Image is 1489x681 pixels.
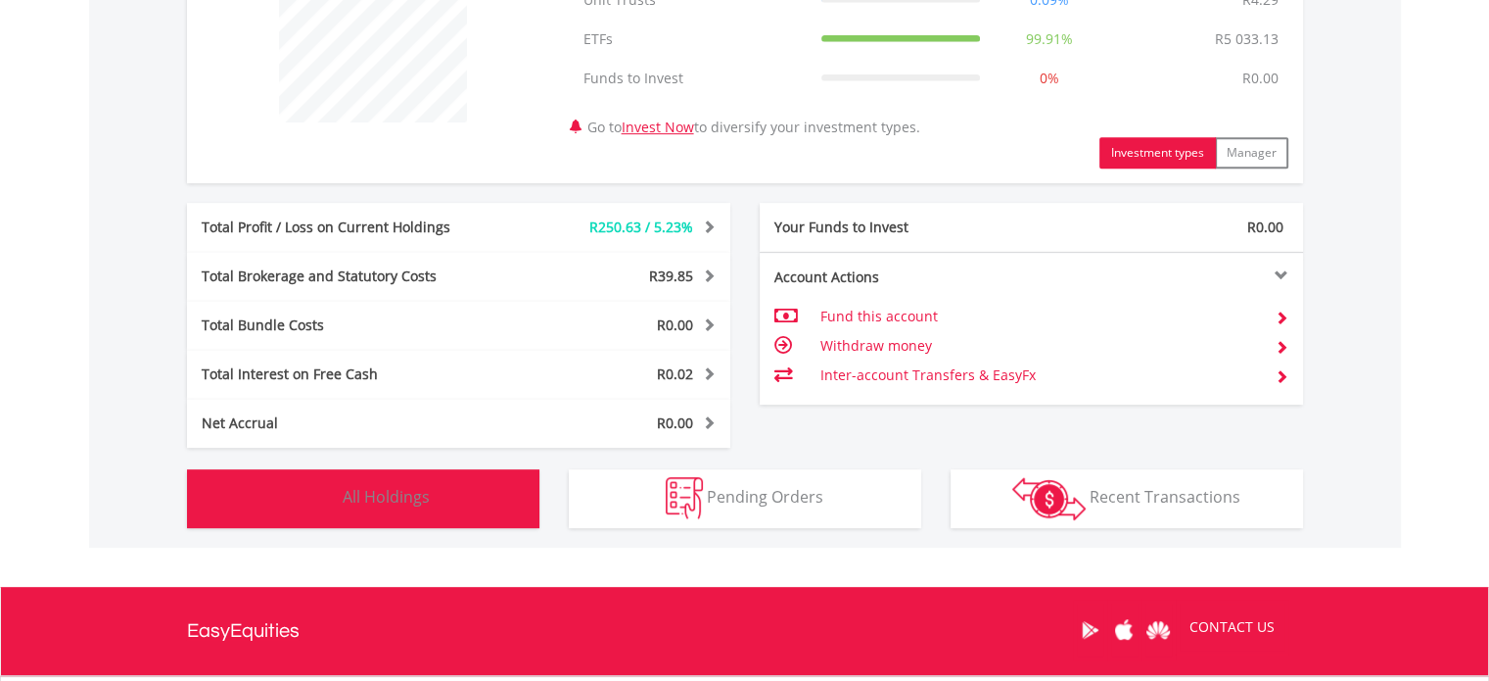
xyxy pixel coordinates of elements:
[1107,600,1141,660] a: Apple
[574,20,812,59] td: ETFs
[990,59,1109,98] td: 0%
[1141,600,1176,660] a: Huawei
[657,316,693,334] span: R0.00
[187,316,504,335] div: Total Bundle Costs
[990,20,1109,59] td: 99.91%
[760,218,1032,237] div: Your Funds to Invest
[951,469,1303,528] button: Recent Transactions
[1099,137,1216,169] button: Investment types
[819,331,1259,361] td: Withdraw money
[760,268,1032,287] div: Account Actions
[1205,20,1288,59] td: R5 033.13
[1176,600,1288,655] a: CONTACT US
[1090,486,1240,508] span: Recent Transactions
[187,267,504,286] div: Total Brokerage and Statutory Costs
[187,469,539,528] button: All Holdings
[1073,600,1107,660] a: Google Play
[297,477,339,519] img: holdings-wht.png
[649,267,693,285] span: R39.85
[1215,137,1288,169] button: Manager
[569,469,921,528] button: Pending Orders
[622,118,694,136] a: Invest Now
[819,302,1259,331] td: Fund this account
[187,413,504,433] div: Net Accrual
[707,486,823,508] span: Pending Orders
[657,365,693,383] span: R0.02
[666,477,703,519] img: pending_instructions-wht.png
[187,218,504,237] div: Total Profit / Loss on Current Holdings
[589,218,693,236] span: R250.63 / 5.23%
[187,365,504,384] div: Total Interest on Free Cash
[187,587,300,675] a: EasyEquities
[819,361,1259,390] td: Inter-account Transfers & EasyFx
[657,413,693,432] span: R0.00
[1012,477,1086,520] img: transactions-zar-wht.png
[1233,59,1288,98] td: R0.00
[574,59,812,98] td: Funds to Invest
[343,486,430,508] span: All Holdings
[1247,218,1283,236] span: R0.00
